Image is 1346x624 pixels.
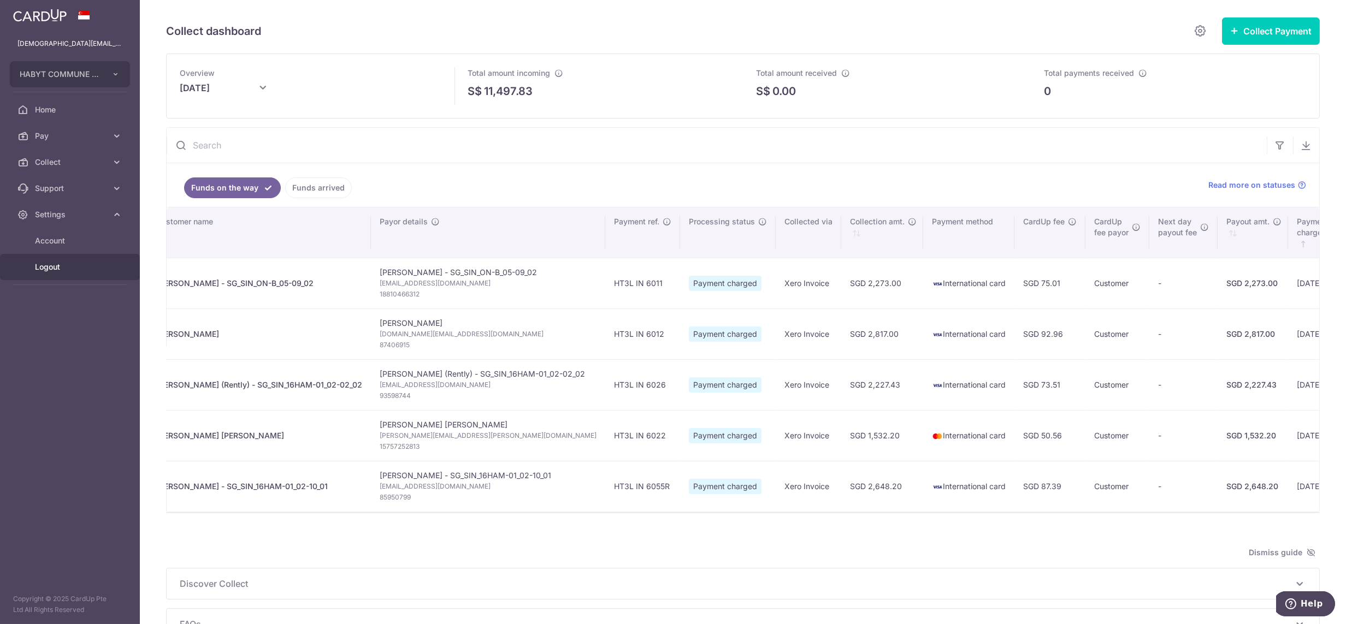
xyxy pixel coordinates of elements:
span: Help [25,8,47,17]
span: HABYT COMMUNE SINGAPORE 1 PTE LTD [20,69,101,80]
span: [DOMAIN_NAME][EMAIL_ADDRESS][DOMAIN_NAME] [380,329,597,340]
td: Xero Invoice [776,258,841,308]
td: Customer [1085,410,1149,461]
td: HT3L IN 6022 [605,410,680,461]
td: [PERSON_NAME] - SG_SIN_16HAM-01_02-10_01 [371,461,605,512]
span: Home [35,104,107,115]
img: CardUp [13,9,67,22]
iframe: Opens a widget where you can find more information [1276,591,1335,619]
p: 0.00 [772,83,796,99]
p: 0 [1044,83,1052,99]
span: Dismiss guide [1249,546,1315,559]
span: 87406915 [380,340,597,350]
th: Payor details [371,207,605,258]
span: Discover Collect [180,577,1293,590]
td: Customer [1085,461,1149,512]
span: [EMAIL_ADDRESS][DOMAIN_NAME] [380,481,597,492]
div: [PERSON_NAME] - SG_SIN_ON-B_05-09_02 [156,278,362,289]
p: 11,497.83 [485,83,533,99]
img: visa-sm-192604c4577d2d35970c8ed26b86981c2741ebd56154ab54ad91a526f0f24972.png [932,482,943,492]
h5: Collect dashboard [166,22,261,40]
span: Payment charged [689,479,761,494]
span: CardUp fee payor [1094,216,1129,238]
th: Payout amt. : activate to sort column ascending [1218,207,1288,258]
span: Logout [35,262,107,272]
span: Overview [180,68,215,78]
td: - [1149,461,1218,512]
td: SGD 50.56 [1014,410,1085,461]
p: [DEMOGRAPHIC_DATA][EMAIL_ADDRESS][DOMAIN_NAME] [17,38,122,49]
span: Support [35,183,107,194]
span: Payout amt. [1226,216,1270,227]
td: [PERSON_NAME] [PERSON_NAME] [371,410,605,461]
span: Settings [35,209,107,220]
div: [PERSON_NAME] [156,329,362,340]
span: Collection amt. [850,216,905,227]
td: SGD 87.39 [1014,461,1085,512]
td: SGD 2,648.20 [841,461,923,512]
div: SGD 2,273.00 [1226,278,1279,289]
td: HT3L IN 6011 [605,258,680,308]
input: Search [167,128,1267,163]
img: visa-sm-192604c4577d2d35970c8ed26b86981c2741ebd56154ab54ad91a526f0f24972.png [932,329,943,340]
td: Xero Invoice [776,410,841,461]
td: - [1149,258,1218,308]
td: SGD 75.01 [1014,258,1085,308]
span: [EMAIL_ADDRESS][DOMAIN_NAME] [380,379,597,390]
span: Read more on statuses [1208,180,1295,191]
td: International card [923,359,1014,410]
td: - [1149,410,1218,461]
td: HT3L IN 6055R [605,461,680,512]
td: SGD 1,532.20 [841,410,923,461]
div: [PERSON_NAME] [PERSON_NAME] [156,430,362,441]
div: [PERSON_NAME] - SG_SIN_16HAM-01_02-10_01 [156,481,362,492]
td: SGD 73.51 [1014,359,1085,410]
div: SGD 2,227.43 [1226,379,1279,390]
td: International card [923,461,1014,512]
th: Collected via [776,207,841,258]
td: [PERSON_NAME] [371,308,605,359]
a: Read more on statuses [1208,180,1306,191]
th: Collection amt. : activate to sort column ascending [841,207,923,258]
span: Payment ref. [614,216,659,227]
td: SGD 2,273.00 [841,258,923,308]
td: Customer [1085,359,1149,410]
span: Next day payout fee [1158,216,1197,238]
div: SGD 2,817.00 [1226,329,1279,340]
th: CardUp fee [1014,207,1085,258]
td: [PERSON_NAME] - SG_SIN_ON-B_05-09_02 [371,258,605,308]
span: CardUp fee [1023,216,1065,227]
span: 93598744 [380,390,597,401]
span: Total amount received [756,68,837,78]
img: visa-sm-192604c4577d2d35970c8ed26b86981c2741ebd56154ab54ad91a526f0f24972.png [932,380,943,391]
td: Customer [1085,258,1149,308]
div: [PERSON_NAME] (Rently) - SG_SIN_16HAM-01_02-02_02 [156,379,362,390]
td: - [1149,359,1218,410]
th: Payment method [923,207,1014,258]
span: Payment charged date [1297,216,1345,238]
span: Payment charged [689,276,761,291]
td: - [1149,308,1218,359]
th: CardUpfee payor [1085,207,1149,258]
td: Xero Invoice [776,359,841,410]
td: International card [923,308,1014,359]
td: HT3L IN 6012 [605,308,680,359]
th: Payment ref. [605,207,680,258]
td: SGD 92.96 [1014,308,1085,359]
span: 85950799 [380,492,597,503]
span: 15757252813 [380,441,597,452]
td: Xero Invoice [776,461,841,512]
span: Collect [35,157,107,168]
div: SGD 1,532.20 [1226,430,1279,441]
span: Total payments received [1044,68,1135,78]
span: Account [35,235,107,246]
img: visa-sm-192604c4577d2d35970c8ed26b86981c2741ebd56154ab54ad91a526f0f24972.png [932,278,943,289]
th: Next daypayout fee [1149,207,1218,258]
span: Payment charged [689,428,761,443]
td: International card [923,258,1014,308]
span: Payment charged [689,326,761,342]
span: S$ [756,83,770,99]
td: SGD 2,817.00 [841,308,923,359]
div: SGD 2,648.20 [1226,481,1279,492]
